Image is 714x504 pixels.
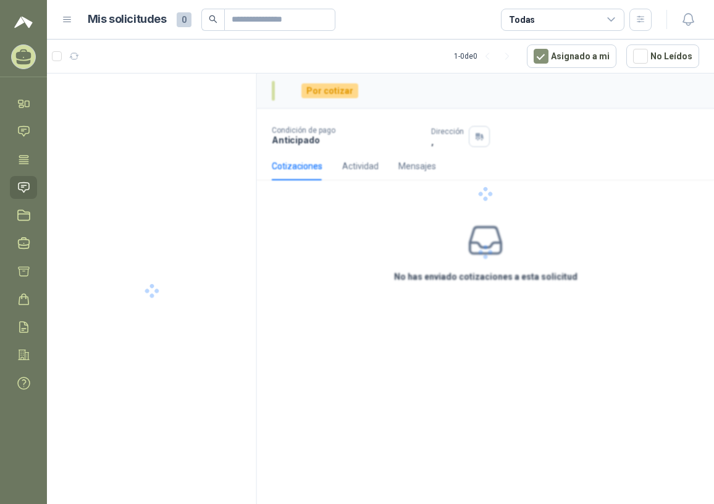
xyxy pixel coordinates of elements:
h1: Mis solicitudes [88,10,167,28]
button: Asignado a mi [527,44,616,68]
img: Logo peakr [14,15,33,30]
div: 1 - 0 de 0 [454,46,517,66]
button: No Leídos [626,44,699,68]
div: Todas [509,13,535,27]
span: search [209,15,217,23]
span: 0 [177,12,191,27]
